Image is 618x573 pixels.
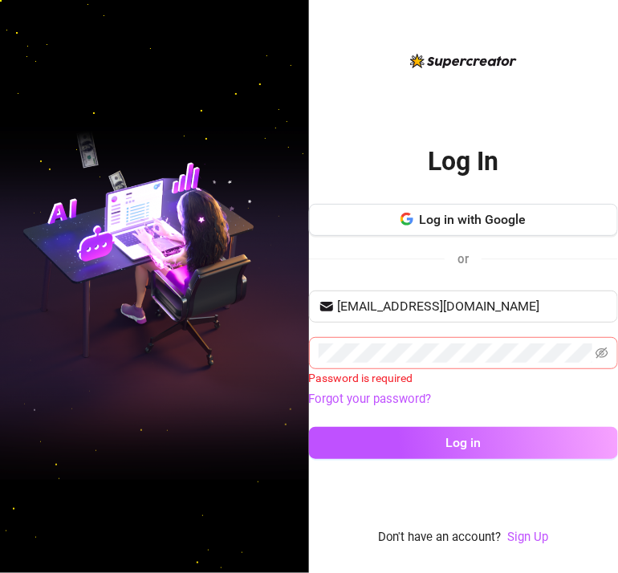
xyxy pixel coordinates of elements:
[445,435,481,450] span: Log in
[378,528,502,547] span: Don't have an account?
[410,54,517,68] img: logo-BBDzfeDw.svg
[420,212,527,227] span: Log in with Google
[309,392,432,406] a: Forgot your password?
[596,347,608,360] span: eye-invisible
[428,145,498,178] h2: Log In
[508,530,549,544] a: Sign Up
[338,297,609,316] input: Your email
[457,252,469,266] span: or
[508,528,549,547] a: Sign Up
